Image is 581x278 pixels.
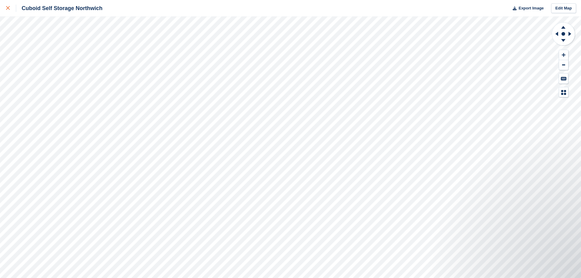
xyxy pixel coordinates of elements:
button: Zoom Out [559,60,568,70]
span: Export Image [518,5,543,11]
button: Keyboard Shortcuts [559,74,568,84]
a: Edit Map [551,3,576,13]
button: Export Image [509,3,544,13]
button: Map Legend [559,87,568,97]
button: Zoom In [559,50,568,60]
div: Cuboid Self Storage Northwich [16,5,102,12]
